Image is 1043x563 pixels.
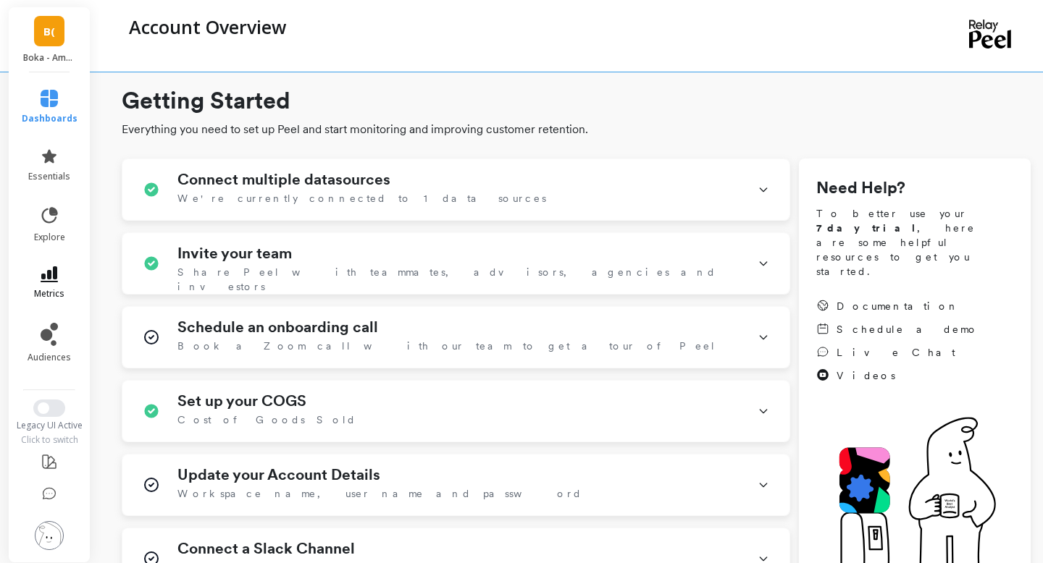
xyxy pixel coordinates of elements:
span: explore [34,232,65,243]
p: Boka - Amazon (Essor) [23,52,76,64]
span: Everything you need to set up Peel and start monitoring and improving customer retention. [122,121,1031,138]
span: B( [43,23,55,40]
a: Documentation [816,299,979,313]
h1: Schedule an onboarding call [177,318,378,336]
span: dashboards [22,113,78,124]
span: audiences [28,352,71,363]
button: Switch to New UI [33,399,65,417]
a: Schedule a demo [816,322,979,336]
h1: Update your Account Details [177,466,380,483]
span: We're currently connected to 1 data sources [177,191,546,206]
span: Cost of Goods Sold [177,412,356,427]
h1: Need Help? [816,176,1013,200]
span: Workspace name, user name and password [177,486,582,501]
span: Documentation [837,299,960,313]
h1: Connect multiple datasources [177,171,390,188]
a: Videos [816,368,979,383]
span: Schedule a demo [837,322,979,336]
img: profile picture [35,521,64,550]
strong: 7 day trial [816,222,917,234]
span: Book a Zoom call with our team to get a tour of Peel [177,339,716,353]
h1: Set up your COGS [177,392,306,410]
h1: Getting Started [122,83,1031,118]
p: Account Overview [129,14,286,39]
span: metrics [34,288,64,300]
span: To better use your , here are some helpful resources to get you started. [816,206,1013,279]
h1: Connect a Slack Channel [177,540,355,557]
h1: Invite your team [177,245,292,262]
span: Share Peel with teammates, advisors, agencies and investors [177,265,740,294]
span: Live Chat [837,345,955,360]
span: Videos [837,368,895,383]
span: essentials [28,171,70,182]
div: Legacy UI Active [7,420,92,431]
div: Click to switch [7,434,92,446]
